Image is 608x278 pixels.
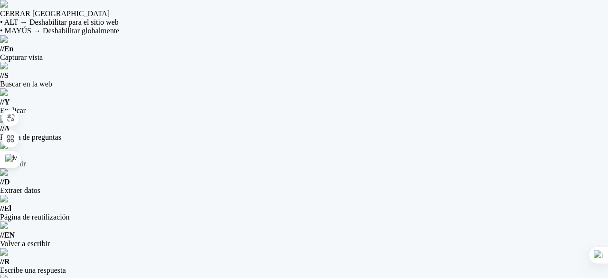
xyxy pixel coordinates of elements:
font: El [4,204,11,212]
font: A [4,125,10,133]
font: S [4,71,9,79]
font: En [4,45,14,53]
font: EN [4,231,15,239]
font: R [4,258,10,266]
